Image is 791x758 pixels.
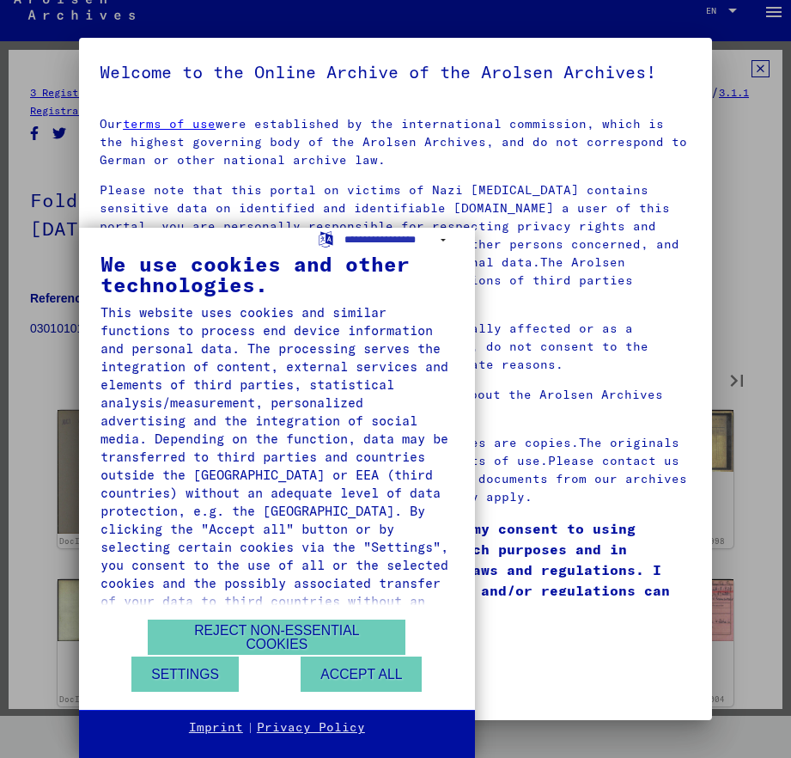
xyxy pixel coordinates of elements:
div: This website uses cookies and similar functions to process end device information and personal da... [100,303,453,628]
a: Privacy Policy [257,719,365,737]
a: Imprint [189,719,243,737]
div: We use cookies and other technologies. [100,254,453,295]
button: Reject non-essential cookies [148,620,405,655]
button: Accept all [301,657,422,692]
button: Settings [131,657,239,692]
